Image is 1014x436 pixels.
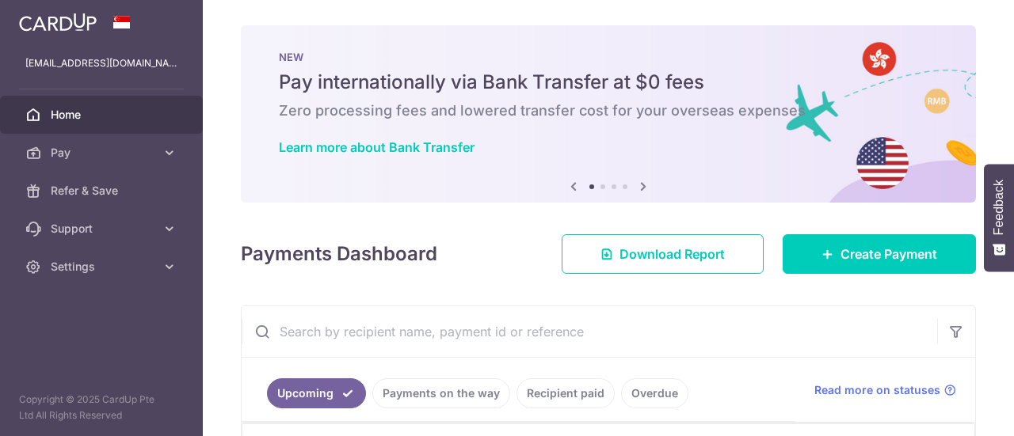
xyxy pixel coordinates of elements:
[279,70,938,95] h5: Pay internationally via Bank Transfer at $0 fees
[814,382,940,398] span: Read more on statuses
[51,259,155,275] span: Settings
[992,180,1006,235] span: Feedback
[279,139,475,155] a: Learn more about Bank Transfer
[19,13,97,32] img: CardUp
[279,51,938,63] p: NEW
[267,378,366,408] a: Upcoming
[51,107,155,123] span: Home
[25,55,177,71] p: [EMAIL_ADDRESS][DOMAIN_NAME]
[242,306,937,357] input: Search by recipient name, payment id or reference
[783,234,976,274] a: Create Payment
[51,221,155,237] span: Support
[562,234,764,274] a: Download Report
[279,101,938,120] h6: Zero processing fees and lowered transfer cost for your overseas expenses
[517,378,615,408] a: Recipient paid
[51,145,155,161] span: Pay
[372,378,510,408] a: Payments on the way
[841,245,937,263] span: Create Payment
[621,378,688,408] a: Overdue
[241,25,976,203] img: Bank transfer banner
[241,240,437,268] h4: Payments Dashboard
[619,245,725,263] span: Download Report
[984,164,1014,271] button: Feedback - Show survey
[51,183,155,199] span: Refer & Save
[814,382,956,398] a: Read more on statuses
